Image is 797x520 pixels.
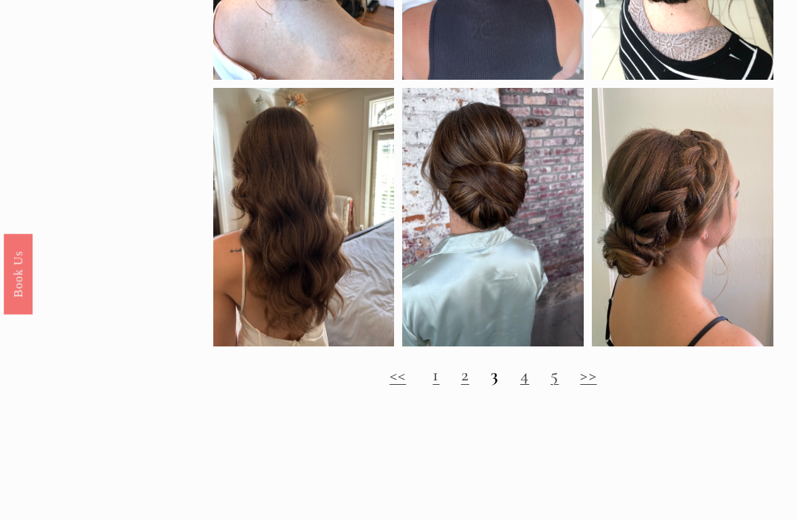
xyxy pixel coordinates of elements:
[461,364,469,386] a: 2
[520,364,529,386] a: 4
[4,234,32,315] a: Book Us
[551,364,559,386] a: 5
[491,364,499,386] strong: 3
[580,364,596,386] a: >>
[390,364,406,386] a: <<
[432,364,439,386] a: 1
